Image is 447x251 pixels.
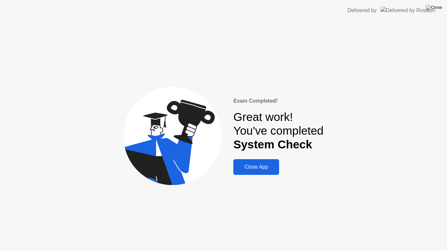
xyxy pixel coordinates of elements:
div: Delivered by [348,7,377,14]
button: Close App [233,159,279,175]
img: Delivered by Rosalyn [381,7,435,14]
div: Close App [235,164,277,170]
div: Great work! You've completed [233,110,323,152]
img: Close [426,5,442,10]
div: Exam Completed! [233,97,323,105]
b: System Check [233,138,312,151]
